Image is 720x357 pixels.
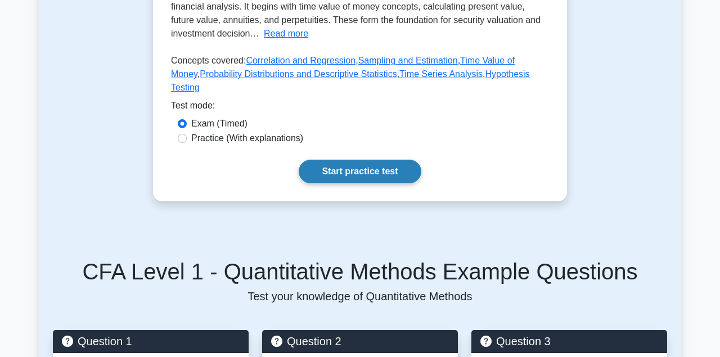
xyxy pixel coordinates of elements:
button: Read more [264,27,308,40]
a: Start practice test [299,160,421,183]
a: Sampling and Estimation [358,56,458,65]
h5: CFA Level 1 - Quantitative Methods Example Questions [53,258,667,285]
a: Time Series Analysis [399,69,483,79]
label: Practice (With explanations) [191,132,303,145]
h5: Question 1 [62,335,240,348]
p: Test your knowledge of Quantitative Methods [53,290,667,303]
a: Probability Distributions and Descriptive Statistics [200,69,397,79]
h5: Question 2 [271,335,449,348]
a: Correlation and Regression [246,56,355,65]
h5: Question 3 [480,335,658,348]
label: Exam (Timed) [191,117,247,130]
p: Concepts covered: , , , , , [171,54,549,99]
div: Test mode: [171,99,549,117]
